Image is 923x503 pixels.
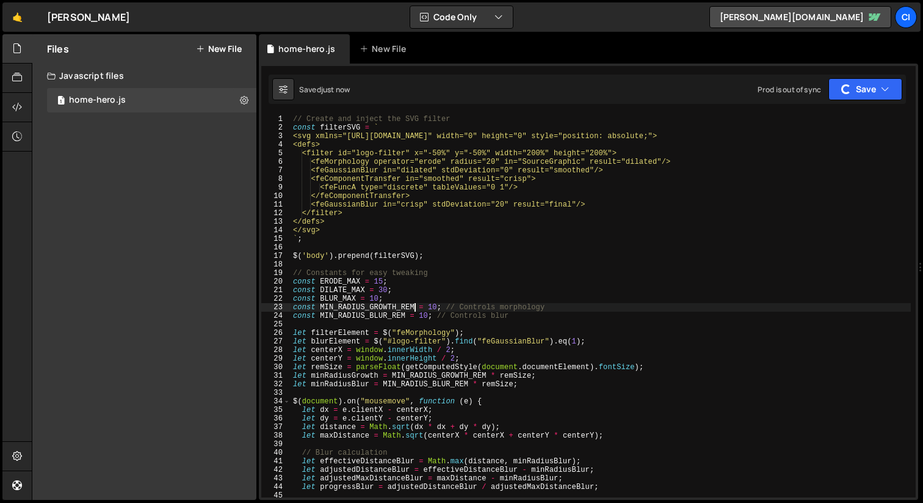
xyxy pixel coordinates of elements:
[828,78,902,100] button: Save
[261,372,291,380] div: 31
[261,389,291,397] div: 33
[261,252,291,260] div: 17
[261,132,291,141] div: 3
[261,277,291,286] div: 20
[261,354,291,363] div: 29
[261,166,291,175] div: 7
[261,115,291,123] div: 1
[57,97,65,106] span: 1
[261,466,291,474] div: 42
[261,158,291,166] div: 6
[261,397,291,406] div: 34
[261,449,291,457] div: 40
[261,200,291,209] div: 11
[261,235,291,243] div: 15
[47,10,130,24] div: [PERSON_NAME]
[261,175,291,183] div: 8
[321,84,350,95] div: just now
[261,149,291,158] div: 5
[261,423,291,431] div: 37
[261,192,291,200] div: 10
[758,84,821,95] div: Prod is out of sync
[261,269,291,277] div: 19
[261,286,291,295] div: 21
[261,474,291,483] div: 43
[261,123,291,132] div: 2
[196,44,242,54] button: New File
[261,209,291,218] div: 12
[360,43,411,55] div: New File
[278,43,335,55] div: home-hero.js
[709,6,891,28] a: [PERSON_NAME][DOMAIN_NAME]
[261,218,291,226] div: 13
[261,483,291,491] div: 44
[261,406,291,414] div: 35
[261,329,291,337] div: 26
[261,226,291,235] div: 14
[32,64,256,88] div: Javascript files
[261,141,291,149] div: 4
[261,260,291,269] div: 18
[410,6,513,28] button: Code Only
[261,312,291,320] div: 24
[47,42,69,56] h2: Files
[261,303,291,312] div: 23
[261,491,291,500] div: 45
[69,95,126,106] div: home-hero.js
[261,183,291,192] div: 9
[261,363,291,372] div: 30
[261,243,291,252] div: 16
[261,457,291,466] div: 41
[261,346,291,354] div: 28
[299,84,350,95] div: Saved
[895,6,917,28] a: ci
[47,88,256,112] div: 17362/48282.js
[261,337,291,346] div: 27
[261,295,291,303] div: 22
[261,320,291,329] div: 25
[261,431,291,440] div: 38
[261,380,291,389] div: 32
[2,2,32,32] a: 🤙
[261,414,291,423] div: 36
[261,440,291,449] div: 39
